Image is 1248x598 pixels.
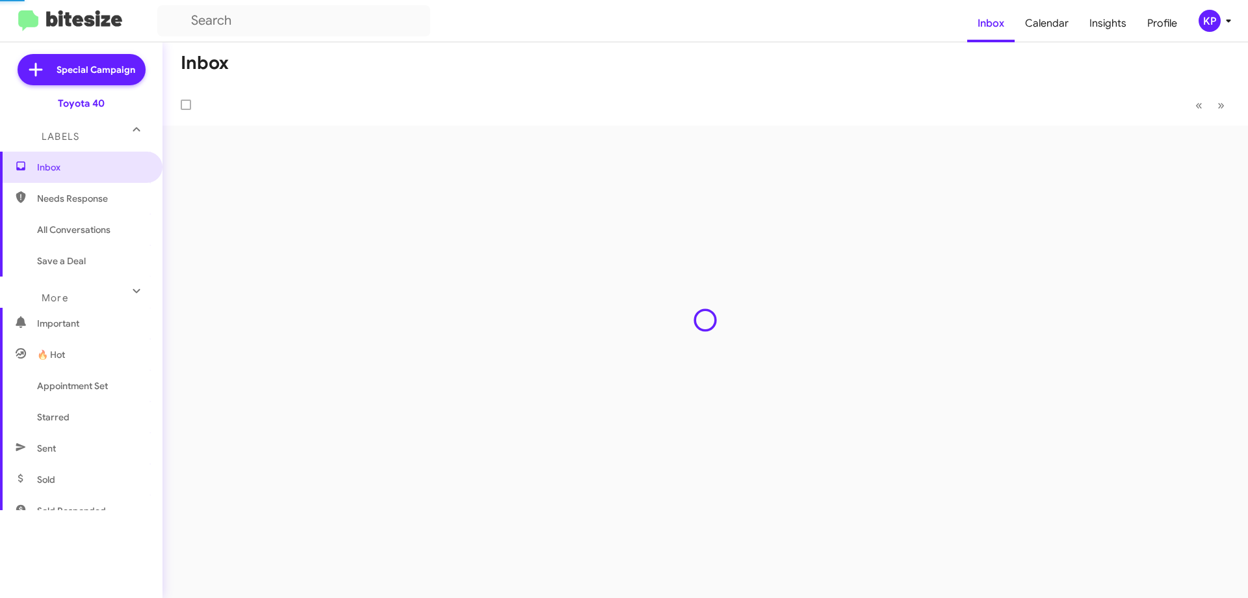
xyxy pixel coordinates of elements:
span: « [1195,97,1202,113]
h1: Inbox [181,53,229,74]
span: Starred [37,411,70,424]
span: Needs Response [37,192,148,205]
span: Appointment Set [37,379,108,392]
span: All Conversations [37,223,110,236]
span: Important [37,317,148,330]
a: Insights [1079,5,1137,42]
span: Sold Responded [37,504,106,517]
span: 🔥 Hot [37,348,65,361]
a: Profile [1137,5,1188,42]
span: Labels [42,131,79,143]
span: Save a Deal [37,254,86,267]
a: Calendar [1015,5,1079,42]
span: More [42,292,68,304]
button: Next [1210,92,1232,118]
nav: Page navigation example [1188,92,1232,118]
input: Search [157,5,430,36]
span: Inbox [37,161,148,174]
div: KP [1199,10,1221,32]
span: Sent [37,442,56,455]
span: » [1217,97,1225,113]
a: Inbox [967,5,1015,42]
a: Special Campaign [18,54,146,85]
button: KP [1188,10,1234,32]
div: Toyota 40 [58,97,105,110]
span: Sold [37,473,55,486]
button: Previous [1188,92,1210,118]
span: Special Campaign [57,63,135,76]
